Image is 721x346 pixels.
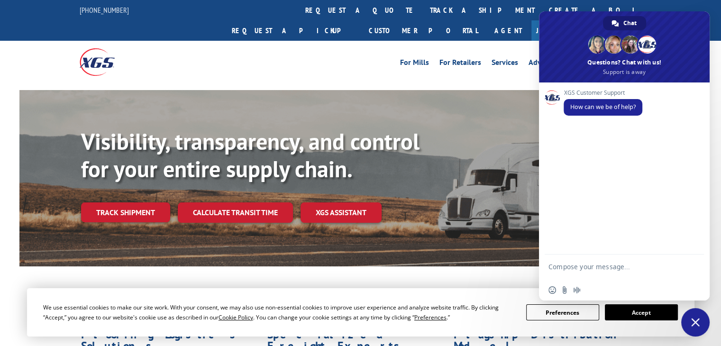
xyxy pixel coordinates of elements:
[178,202,293,223] a: Calculate transit time
[219,313,253,321] span: Cookie Policy
[225,20,362,41] a: Request a pickup
[400,59,429,69] a: For Mills
[570,103,636,111] span: How can we be of help?
[81,202,170,222] a: Track shipment
[603,16,646,30] div: Chat
[526,304,599,320] button: Preferences
[564,90,642,96] span: XGS Customer Support
[81,127,420,183] b: Visibility, transparency, and control for your entire supply chain.
[605,304,678,320] button: Accept
[531,20,642,41] a: Join Our Team
[623,16,637,30] span: Chat
[27,288,694,337] div: Cookie Consent Prompt
[362,20,485,41] a: Customer Portal
[485,20,531,41] a: Agent
[439,59,481,69] a: For Retailers
[573,286,581,294] span: Audio message
[301,202,382,223] a: XGS ASSISTANT
[492,59,518,69] a: Services
[529,59,567,69] a: Advantages
[681,308,710,337] div: Close chat
[548,263,679,280] textarea: Compose your message...
[561,286,568,294] span: Send a file
[43,302,515,322] div: We use essential cookies to make our site work. With your consent, we may also use non-essential ...
[548,286,556,294] span: Insert an emoji
[414,313,447,321] span: Preferences
[80,5,129,15] a: [PHONE_NUMBER]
